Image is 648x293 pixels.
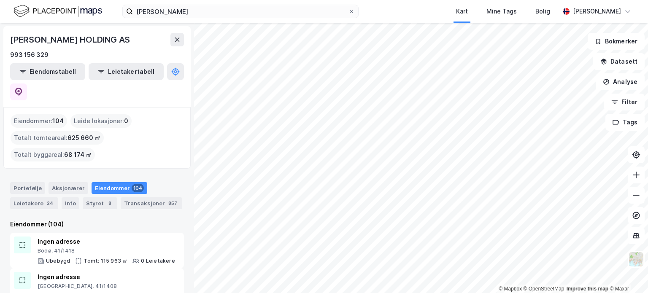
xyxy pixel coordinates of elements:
a: Improve this map [567,286,608,292]
div: Kart [456,6,468,16]
div: Aksjonærer [49,182,88,194]
a: OpenStreetMap [524,286,564,292]
div: Eiendommer (104) [10,219,184,229]
div: Totalt byggareal : [11,148,95,161]
div: 857 [167,199,179,207]
div: [GEOGRAPHIC_DATA], 41/1408 [38,283,173,290]
button: Tags [605,114,645,131]
div: Kontrollprogram for chat [606,253,648,293]
span: 0 [124,116,128,126]
div: Mine Tags [486,6,517,16]
div: Bolig [535,6,550,16]
div: Ubebygd [46,258,70,264]
a: Mapbox [499,286,522,292]
button: Eiendomstabell [10,63,85,80]
span: 625 660 ㎡ [67,133,100,143]
button: Analyse [596,73,645,90]
div: Leide lokasjoner : [70,114,132,128]
button: Bokmerker [588,33,645,50]
div: [PERSON_NAME] HOLDING AS [10,33,132,46]
div: Info [62,197,79,209]
div: Tomt: 115 963 ㎡ [84,258,127,264]
div: Portefølje [10,182,45,194]
div: Ingen adresse [38,237,175,247]
button: Filter [604,94,645,110]
div: Bodø, 41/1418 [38,247,175,254]
div: [PERSON_NAME] [573,6,621,16]
img: logo.f888ab2527a4732fd821a326f86c7f29.svg [13,4,102,19]
div: 8 [105,199,114,207]
iframe: Chat Widget [606,253,648,293]
div: 104 [132,184,144,192]
div: Eiendommer : [11,114,67,128]
div: 993 156 329 [10,50,49,60]
div: Styret [83,197,117,209]
img: Z [628,251,644,267]
button: Leietakertabell [89,63,164,80]
div: 0 Leietakere [141,258,175,264]
div: Totalt tomteareal : [11,131,104,145]
button: Datasett [593,53,645,70]
div: Leietakere [10,197,58,209]
div: Ingen adresse [38,272,173,282]
input: Søk på adresse, matrikkel, gårdeiere, leietakere eller personer [133,5,348,18]
div: 24 [45,199,55,207]
span: 104 [52,116,64,126]
div: Eiendommer [92,182,147,194]
span: 68 174 ㎡ [64,150,92,160]
div: Transaksjoner [121,197,182,209]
